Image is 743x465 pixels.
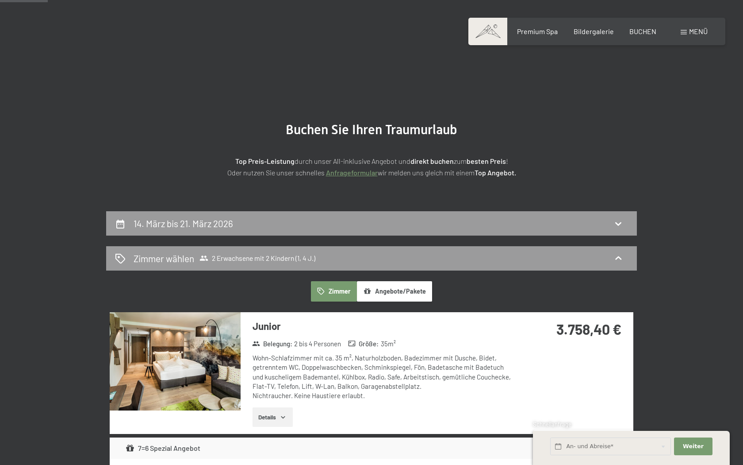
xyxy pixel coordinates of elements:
h3: Junior [253,319,516,333]
span: Buchen Sie Ihren Traumurlaub [286,122,457,137]
span: Menü [689,27,708,35]
button: Zimmer [311,281,357,302]
p: durch unser All-inklusive Angebot und zum ! Oder nutzen Sie unser schnelles wir melden uns gleich... [150,155,593,178]
strong: Belegung : [252,339,292,349]
h2: Zimmer wählen [134,252,194,265]
button: Details [253,407,293,427]
span: 2 Erwachsene mit 2 Kindern (1, 4 J.) [199,254,315,263]
a: BUCHEN [629,27,656,35]
a: Bildergalerie [574,27,614,35]
div: 7=6 Spezial Angebot [126,443,201,453]
strong: besten Preis [467,157,506,165]
button: Weiter [674,438,712,456]
h2: 14. März bis 21. März 2026 [134,218,233,229]
a: Anfrageformular [326,168,378,177]
div: 7=6 Spezial Angebot3.758,40 € [110,438,633,459]
strong: 3.758,40 € [556,321,621,337]
strong: Top Preis-Leistung [235,157,295,165]
strong: Größe : [348,339,379,349]
span: Schnellanfrage [533,421,571,428]
img: mss_renderimg.php [110,312,241,411]
strong: direkt buchen [410,157,454,165]
span: 2 bis 4 Personen [294,339,341,349]
strong: Top Angebot. [475,168,516,177]
a: Premium Spa [517,27,558,35]
button: Angebote/Pakete [357,281,432,302]
div: Wohn-Schlafzimmer mit ca. 35 m², Naturholzboden, Badezimmer mit Dusche, Bidet, getrenntem WC, Dop... [253,353,516,400]
span: 35 m² [381,339,396,349]
span: Weiter [683,442,704,450]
